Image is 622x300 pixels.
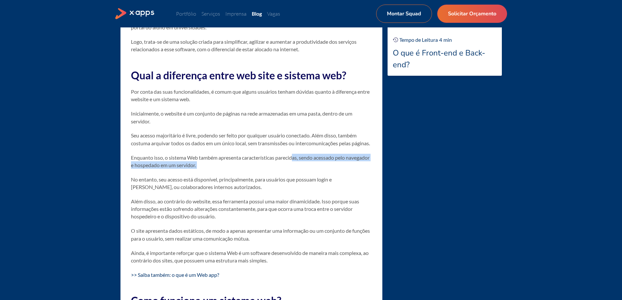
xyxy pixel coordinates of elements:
p: Por conta das suas funcionalidades, é comum que alguns usuários tenham dúvidas quanto à diferença... [131,88,372,103]
a: Montar Squad [376,5,432,23]
a: Serviços [201,10,220,17]
a: Tempo de Leitura4minO que é Front-end e Back-end? [388,27,502,76]
div: min [443,36,452,44]
a: Portfólio [176,10,196,17]
a: Vagas [267,10,280,17]
p: Seu acesso majoritário é livre, podendo ser feito por qualquer usuário conectado. Além disso, tam... [131,132,372,147]
div: O que é Front-end e Back-end? [393,47,497,71]
a: >> Saiba também: o que é um Web app? [131,272,219,278]
p: No entanto, seu acesso está disponível, principalmente, para usuários que possuam login e [PERSON... [131,176,372,191]
a: Imprensa [225,10,247,17]
p: Enquanto isso, o sistema Web também apresenta características parecidas, sendo acessado pelo nave... [131,154,372,169]
a: Blog [252,10,262,17]
a: Solicitar Orçamento [437,5,507,23]
div: 4 [439,36,442,44]
p: O site apresenta dados estáticos, de modo a apenas apresentar uma informação ou um conjunto de fu... [131,227,372,242]
p: Além disso, ao contrário do website, essa ferramenta possui uma maior dinamicidade. Isso porque s... [131,197,372,220]
p: Ainda, é importante reforçar que o sistema Web é um software desenvolvido de maneira mais complex... [131,249,372,264]
p: Logo, trata-se de uma solução criada para simplificar, agilizar e aumentar a produtividade dos se... [131,38,372,53]
h2: Qual a diferença entre web site e sistema web? [131,68,372,83]
p: Inicialmente, o website é um conjunto de páginas na rede armazenadas em uma pasta, dentro de um s... [131,110,372,125]
div: Tempo de Leitura [399,36,438,44]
